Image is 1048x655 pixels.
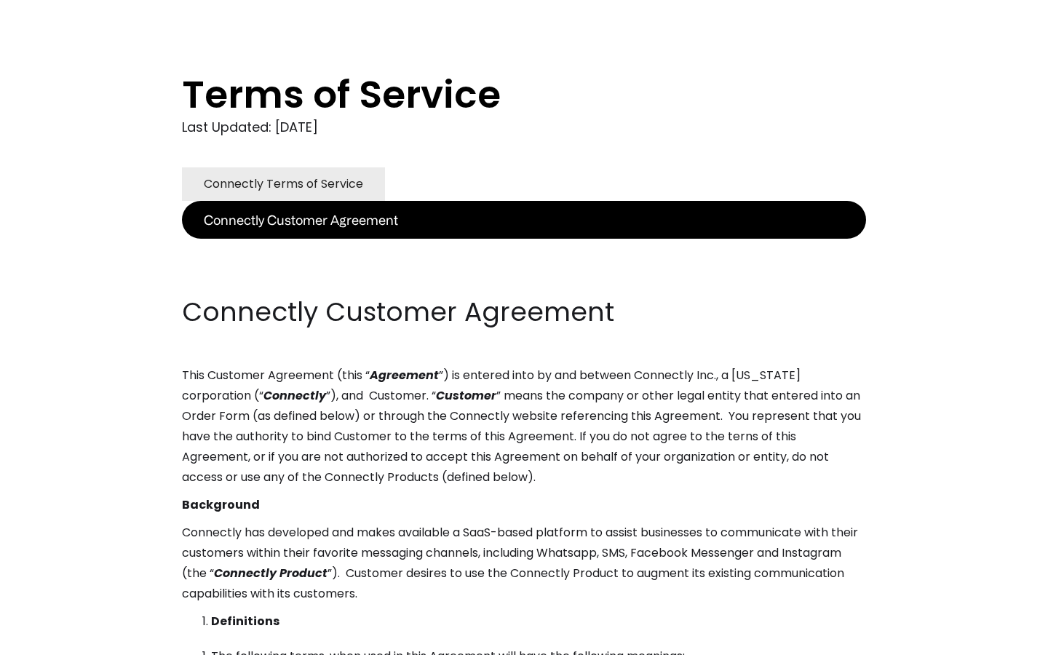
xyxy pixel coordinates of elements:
[263,387,326,404] em: Connectly
[15,628,87,650] aside: Language selected: English
[182,294,866,330] h2: Connectly Customer Agreement
[182,116,866,138] div: Last Updated: [DATE]
[182,73,808,116] h1: Terms of Service
[29,630,87,650] ul: Language list
[182,239,866,259] p: ‍
[436,387,496,404] em: Customer
[182,496,260,513] strong: Background
[182,266,866,287] p: ‍
[214,565,327,581] em: Connectly Product
[182,365,866,488] p: This Customer Agreement (this “ ”) is entered into by and between Connectly Inc., a [US_STATE] co...
[370,367,439,384] em: Agreement
[204,174,363,194] div: Connectly Terms of Service
[204,210,398,230] div: Connectly Customer Agreement
[182,523,866,604] p: Connectly has developed and makes available a SaaS-based platform to assist businesses to communi...
[211,613,279,630] strong: Definitions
